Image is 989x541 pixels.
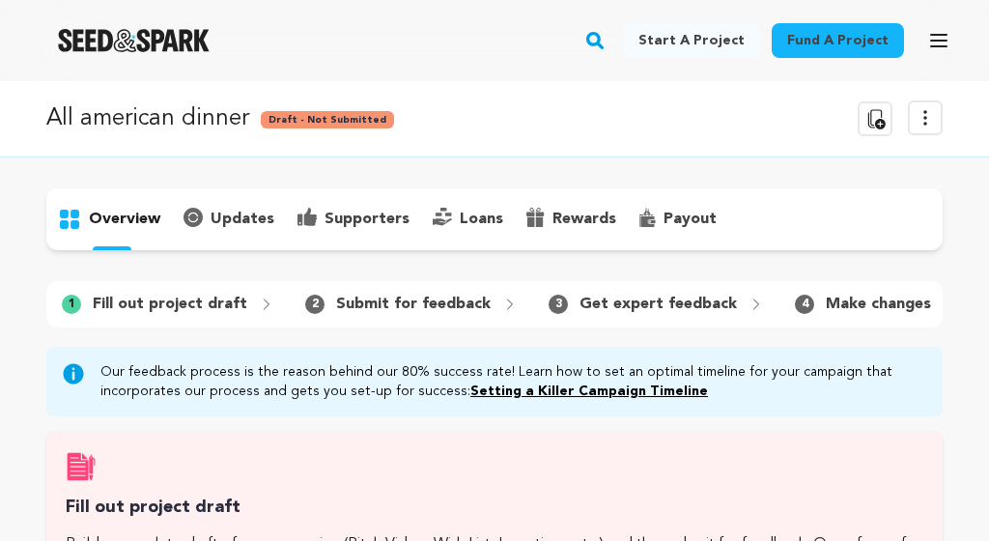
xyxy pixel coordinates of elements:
button: overview [46,204,172,235]
p: Submit for feedback [336,293,491,316]
button: rewards [515,204,628,235]
button: updates [172,204,286,235]
a: Fund a project [772,23,904,58]
p: overview [89,208,160,231]
img: Seed&Spark Logo Dark Mode [58,29,210,52]
span: 3 [549,295,568,314]
a: Setting a Killer Campaign Timeline [470,384,708,398]
p: All american dinner [46,101,249,136]
p: loans [460,208,503,231]
a: Seed&Spark Homepage [58,29,210,52]
h3: Fill out project draft [66,494,923,522]
button: loans [421,204,515,235]
span: Draft - Not Submitted [261,111,394,128]
p: supporters [325,208,410,231]
p: rewards [552,208,616,231]
p: Get expert feedback [579,293,737,316]
span: 1 [62,295,81,314]
p: Our feedback process is the reason behind our 80% success rate! Learn how to set an optimal timel... [100,362,927,401]
span: 4 [795,295,814,314]
p: Make changes [826,293,931,316]
button: supporters [286,204,421,235]
button: payout [628,204,728,235]
p: payout [664,208,717,231]
span: 2 [305,295,325,314]
p: Fill out project draft [93,293,247,316]
p: updates [211,208,274,231]
a: Start a project [623,23,760,58]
